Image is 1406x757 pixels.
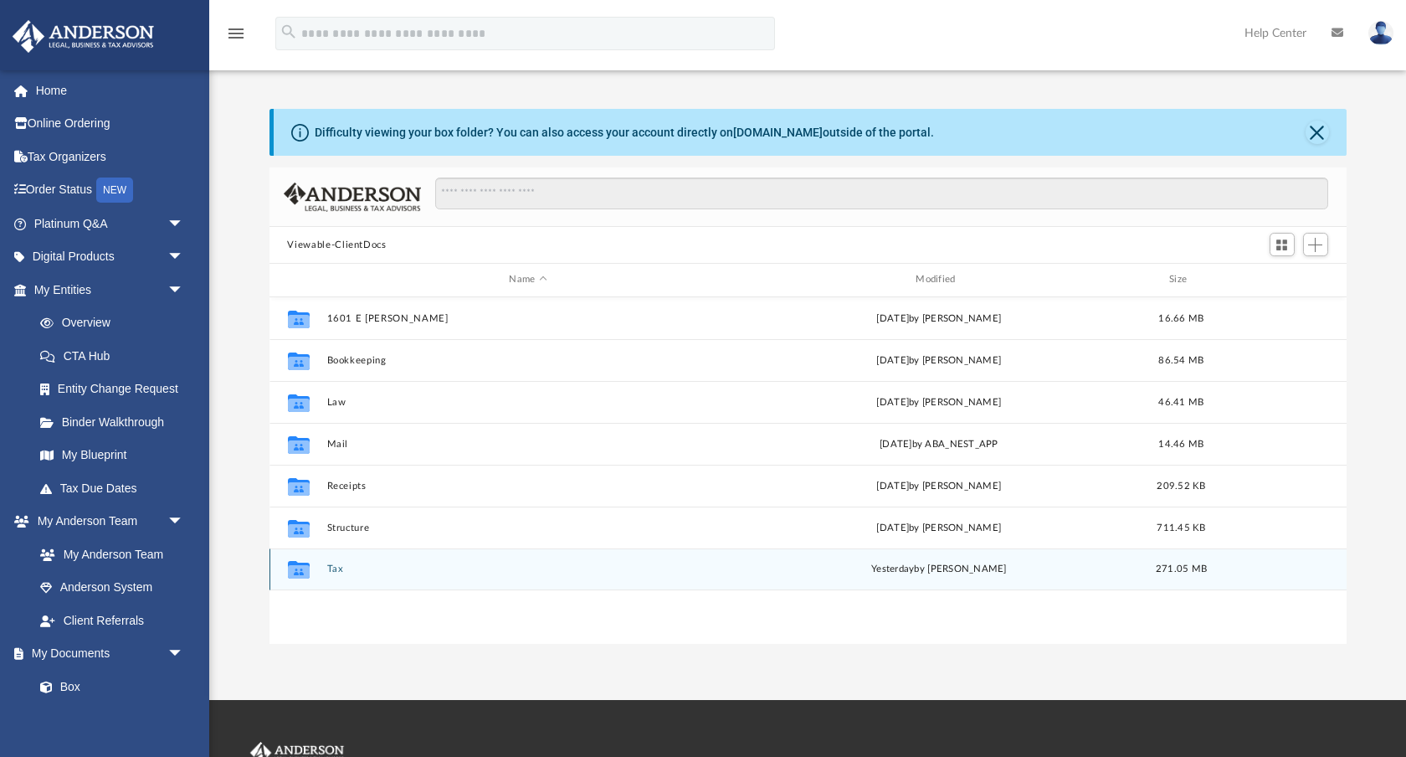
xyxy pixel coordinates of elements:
a: Tax Due Dates [23,471,209,505]
a: My Blueprint [23,439,201,472]
a: Order StatusNEW [12,173,209,208]
button: 1601 E [PERSON_NAME] [326,313,730,324]
a: Platinum Q&Aarrow_drop_down [12,207,209,240]
div: id [1222,272,1339,287]
div: [DATE] by [PERSON_NAME] [737,478,1141,493]
button: Viewable-ClientDocs [287,238,386,253]
span: arrow_drop_down [167,637,201,672]
span: 271.05 MB [1155,564,1206,574]
a: Client Referrals [23,604,201,637]
span: 16.66 MB [1158,313,1203,322]
a: Entity Change Request [23,373,209,406]
a: My Anderson Teamarrow_drop_down [12,505,201,538]
a: Binder Walkthrough [23,405,209,439]
a: My Documentsarrow_drop_down [12,637,201,671]
button: Switch to Grid View [1270,233,1295,256]
div: [DATE] by [PERSON_NAME] [737,311,1141,326]
div: id [276,272,318,287]
a: [DOMAIN_NAME] [733,126,823,139]
button: Receipts [326,481,730,492]
a: Digital Productsarrow_drop_down [12,240,209,274]
a: Overview [23,306,209,340]
span: arrow_drop_down [167,207,201,241]
a: menu [226,32,246,44]
a: CTA Hub [23,339,209,373]
button: Law [326,397,730,408]
i: menu [226,23,246,44]
span: 711.45 KB [1157,523,1205,532]
img: User Pic [1368,21,1393,45]
div: Size [1147,272,1214,287]
a: Home [12,74,209,107]
button: Add [1303,233,1328,256]
span: 86.54 MB [1158,355,1203,364]
a: Anderson System [23,571,201,605]
button: Structure [326,523,730,533]
span: arrow_drop_down [167,505,201,539]
div: grid [269,297,1347,645]
span: 209.52 KB [1157,481,1205,490]
button: Mail [326,439,730,450]
span: 14.46 MB [1158,439,1203,448]
span: 46.41 MB [1158,397,1203,406]
div: Modified [736,272,1140,287]
button: Tax [326,564,730,574]
span: yesterday [871,564,914,574]
div: [DATE] by [PERSON_NAME] [737,394,1141,409]
a: My Anderson Team [23,538,192,571]
img: Anderson Advisors Platinum Portal [8,20,159,53]
div: Difficulty viewing your box folder? You can also access your account directly on outside of the p... [315,124,934,142]
div: [DATE] by [PERSON_NAME] [737,353,1141,368]
button: Close [1306,121,1329,144]
div: [DATE] by [PERSON_NAME] [737,520,1141,535]
a: Box [23,670,192,703]
span: arrow_drop_down [167,240,201,275]
a: My Entitiesarrow_drop_down [12,273,209,306]
button: Bookkeeping [326,355,730,366]
div: NEW [96,178,133,203]
div: by [PERSON_NAME] [737,562,1141,577]
span: arrow_drop_down [167,273,201,307]
input: Search files and folders [435,178,1327,209]
div: Name [326,272,729,287]
a: Online Ordering [12,107,209,141]
i: search [280,23,298,41]
div: [DATE] by ABA_NEST_APP [737,436,1141,451]
a: Tax Organizers [12,140,209,173]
